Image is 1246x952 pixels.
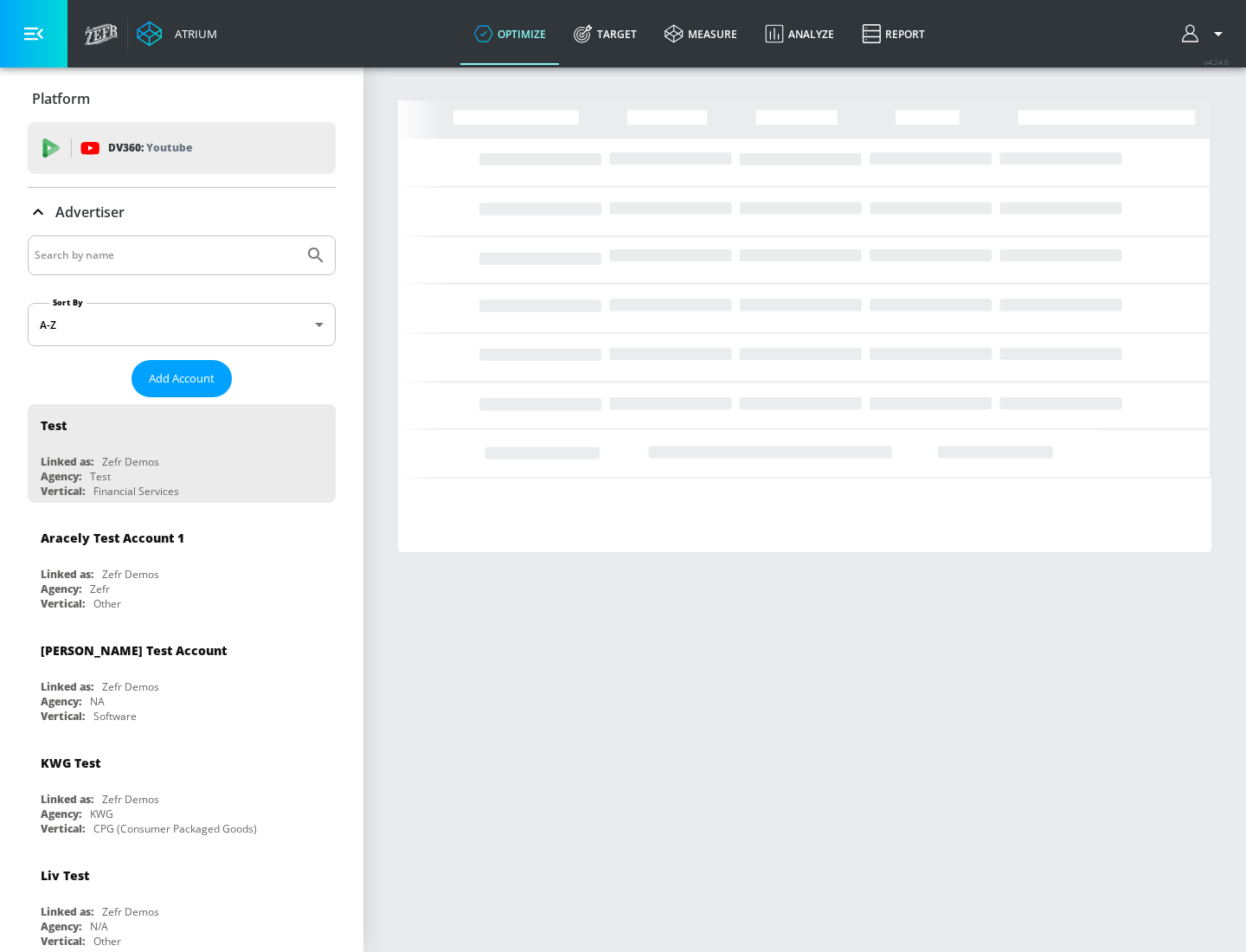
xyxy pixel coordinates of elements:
[102,454,159,469] div: Zefr Demos
[102,679,159,694] div: Zefr Demos
[41,755,100,771] div: KWG Test
[41,469,81,484] div: Agency:
[102,792,159,807] div: Zefr Demos
[41,567,93,582] div: Linked as:
[55,203,125,222] p: Advertiser
[41,582,81,596] div: Agency:
[41,709,85,724] div: Vertical:
[49,297,87,308] label: Sort By
[93,596,121,611] div: Other
[93,709,137,724] div: Software
[28,742,336,840] div: KWG TestLinked as:Zefr DemosAgency:KWGVertical:CPG (Consumer Packaged Goods)
[560,3,651,65] a: Target
[168,26,217,42] div: Atrium
[28,517,336,615] div: Aracely Test Account 1Linked as:Zefr DemosAgency:ZefrVertical:Other
[108,138,192,158] p: DV360:
[90,694,105,709] div: NA
[90,919,108,934] div: N/A
[41,867,89,884] div: Liv Test
[41,821,85,836] div: Vertical:
[41,530,184,546] div: Aracely Test Account 1
[41,694,81,709] div: Agency:
[41,484,85,499] div: Vertical:
[1204,57,1229,67] span: v 4.24.0
[32,89,90,108] p: Platform
[90,807,113,821] div: KWG
[28,404,336,503] div: TestLinked as:Zefr DemosAgency:TestVertical:Financial Services
[41,454,93,469] div: Linked as:
[93,934,121,949] div: Other
[132,360,232,397] button: Add Account
[28,629,336,728] div: [PERSON_NAME] Test AccountLinked as:Zefr DemosAgency:NAVertical:Software
[28,122,336,174] div: DV360: Youtube
[28,303,336,346] div: A-Z
[28,188,336,236] div: Advertiser
[460,3,560,65] a: optimize
[848,3,939,65] a: Report
[41,642,227,659] div: [PERSON_NAME] Test Account
[35,244,297,267] input: Search by name
[102,567,159,582] div: Zefr Demos
[41,792,93,807] div: Linked as:
[102,904,159,919] div: Zefr Demos
[137,21,217,47] a: Atrium
[41,679,93,694] div: Linked as:
[149,369,215,389] span: Add Account
[41,919,81,934] div: Agency:
[41,596,85,611] div: Vertical:
[90,469,111,484] div: Test
[93,821,257,836] div: CPG (Consumer Packaged Goods)
[93,484,179,499] div: Financial Services
[41,904,93,919] div: Linked as:
[146,138,192,157] p: Youtube
[651,3,751,65] a: measure
[41,807,81,821] div: Agency:
[28,74,336,123] div: Platform
[41,417,67,434] div: Test
[751,3,848,65] a: Analyze
[41,934,85,949] div: Vertical:
[90,582,110,596] div: Zefr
